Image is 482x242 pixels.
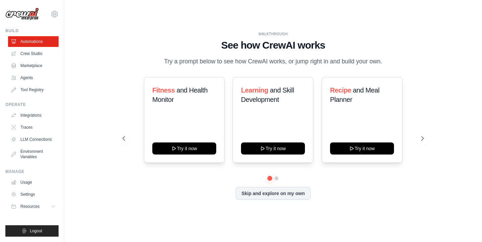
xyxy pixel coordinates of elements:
[8,110,59,121] a: Integrations
[8,122,59,133] a: Traces
[20,204,39,209] span: Resources
[8,134,59,145] a: LLM Connections
[8,48,59,59] a: Crew Studio
[8,146,59,162] a: Environment Variables
[330,86,351,94] span: Recipe
[30,228,42,234] span: Logout
[330,142,394,155] button: Try it now
[8,60,59,71] a: Marketplace
[5,8,39,20] img: Logo
[449,210,482,242] div: Виджет чата
[152,86,175,94] span: Fitness
[5,102,59,107] div: Operate
[8,84,59,95] a: Tool Registry
[236,187,310,200] button: Skip and explore on my own
[5,225,59,237] button: Logout
[8,189,59,200] a: Settings
[8,201,59,212] button: Resources
[123,32,423,37] div: WALKTHROUGH
[161,57,386,66] p: Try a prompt below to see how CrewAI works, or jump right in and build your own.
[449,210,482,242] iframe: Chat Widget
[8,177,59,188] a: Usage
[152,86,208,103] span: and Health Monitor
[5,169,59,174] div: Manage
[8,72,59,83] a: Agents
[241,142,305,155] button: Try it now
[8,36,59,47] a: Automations
[5,28,59,34] div: Build
[330,86,379,103] span: and Meal Planner
[152,142,216,155] button: Try it now
[123,39,423,51] h1: See how CrewAI works
[241,86,268,94] span: Learning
